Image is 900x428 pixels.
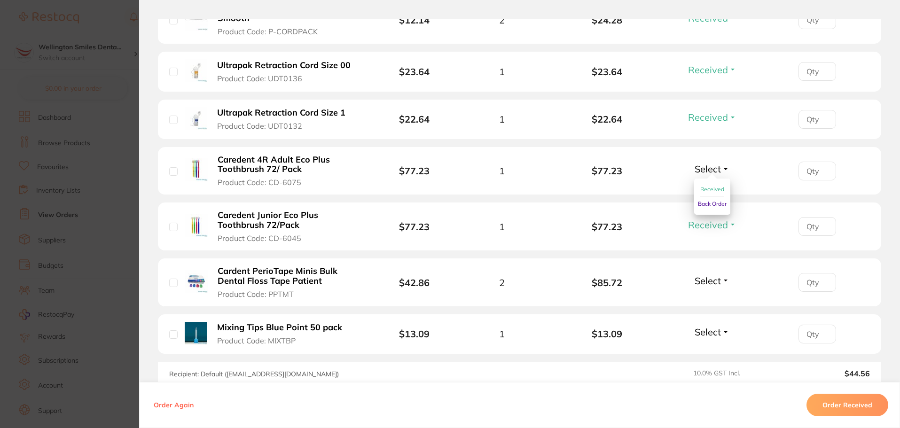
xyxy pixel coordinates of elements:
button: Back Order [698,197,727,211]
button: Select [692,326,732,338]
span: Back Order [698,200,727,207]
button: Select [692,275,732,287]
b: $85.72 [555,277,660,288]
b: $77.23 [555,165,660,176]
button: [PERSON_NAME] Cord Packer Smooth Product Code: P-CORDPACK [215,3,366,36]
input: Qty [798,217,836,236]
button: Received [685,64,739,76]
button: Received [685,219,739,231]
b: $12.14 [399,14,430,26]
span: Product Code: CD-6075 [218,178,301,187]
span: Product Code: CD-6045 [218,234,301,242]
button: Mixing Tips Blue Point 50 pack Product Code: MIXTBP [214,322,352,345]
span: 2 [499,15,505,25]
span: 10.0 % GST Incl. [693,369,778,378]
b: Cardent PerioTape Minis Bulk Dental Floss Tape Patient [218,266,363,286]
button: Ultrapak Retraction Cord Size 00 Product Code: UDT0136 [214,60,361,83]
b: $23.64 [399,66,430,78]
img: Cardent PerioTape Minis Bulk Dental Floss Tape Patient [185,270,208,293]
b: Mixing Tips Blue Point 50 pack [217,323,342,333]
img: Mixing Tips Blue Point 50 pack [185,322,207,344]
button: Caredent 4R Adult Eco Plus Toothbrush 72/ Pack Product Code: CD-6075 [215,155,366,187]
b: $77.23 [555,221,660,232]
b: $13.09 [555,328,660,339]
b: Caredent Junior Eco Plus Toothbrush 72/Pack [218,210,363,230]
span: 1 [499,66,505,77]
span: Received [700,186,724,193]
img: Caredent Junior Eco Plus Toothbrush 72/Pack [185,214,208,237]
img: Ultrapak Retraction Cord Size 00 [185,59,207,82]
b: Ultrapak Retraction Cord Size 00 [217,61,351,70]
span: Select [695,275,721,287]
img: Caredent 4R Adult Eco Plus Toothbrush 72/ Pack [185,158,208,181]
span: 1 [499,221,505,232]
b: $22.64 [399,113,430,125]
span: Received [688,64,728,76]
span: Received [688,111,728,123]
span: Product Code: PPTMT [218,290,294,298]
b: $77.23 [399,221,430,233]
span: Select [695,326,721,338]
b: Caredent 4R Adult Eco Plus Toothbrush 72/ Pack [218,155,363,174]
img: Ultrapak Retraction Cord Size 1 [185,107,207,130]
button: Order Received [806,394,888,416]
input: Qty [798,62,836,81]
input: Qty [798,10,836,29]
span: 1 [499,165,505,176]
input: Qty [798,162,836,180]
b: $24.28 [555,15,660,25]
button: Select [692,163,732,175]
span: 1 [499,328,505,339]
input: Qty [798,110,836,129]
button: Cardent PerioTape Minis Bulk Dental Floss Tape Patient Product Code: PPTMT [215,266,366,299]
span: 1 [499,114,505,125]
b: $23.64 [555,66,660,77]
span: Product Code: P-CORDPACK [218,27,318,36]
b: $13.09 [399,328,430,340]
span: Recipient: Default ( [EMAIL_ADDRESS][DOMAIN_NAME] ) [169,370,339,378]
span: Product Code: MIXTBP [217,336,296,345]
span: 2 [499,277,505,288]
img: Hanson Cord Packer Smooth [185,8,208,31]
button: Ultrapak Retraction Cord Size 1 Product Code: UDT0132 [214,108,356,131]
button: Received [685,111,739,123]
b: [PERSON_NAME] Cord Packer Smooth [218,4,363,23]
span: Select [695,163,721,175]
b: Ultrapak Retraction Cord Size 1 [217,108,345,118]
button: Received [700,182,724,197]
button: Caredent Junior Eco Plus Toothbrush 72/Pack Product Code: CD-6045 [215,210,366,243]
b: $77.23 [399,165,430,177]
span: Product Code: UDT0132 [217,122,302,130]
span: Received [688,219,728,231]
button: Order Again [151,401,196,409]
output: $44.56 [785,369,870,378]
b: $22.64 [555,114,660,125]
b: $42.86 [399,277,430,288]
input: Qty [798,325,836,343]
span: Product Code: UDT0136 [217,74,302,83]
input: Qty [798,273,836,292]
